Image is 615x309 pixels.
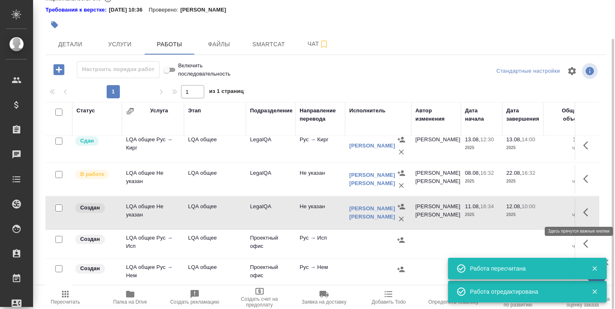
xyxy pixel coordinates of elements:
[548,177,581,185] p: час
[548,107,581,123] div: Общий объем
[578,234,598,254] button: Здесь прячутся важные кнопки
[465,136,480,143] p: 13.08,
[578,169,598,189] button: Здесь прячутся важные кнопки
[395,213,408,225] button: Удалить
[470,264,579,273] div: Работа пересчитана
[586,288,603,295] button: Закрыть
[246,165,296,194] td: LegalQA
[232,296,286,308] span: Создать счет на предоплату
[506,211,539,219] p: 2025
[122,230,184,259] td: LQA общее Рус → Исп
[411,198,461,227] td: [PERSON_NAME] [PERSON_NAME]
[250,107,293,115] div: Подразделение
[74,234,118,245] div: Заказ еще не согласован с клиентом, искать исполнителей рано
[494,65,562,78] div: split button
[48,61,70,78] button: Добавить работу
[188,202,242,211] p: LQA общее
[74,135,118,147] div: Менеджер проверил работу исполнителя, передает ее на следующий этап
[80,137,94,145] p: Сдан
[122,259,184,288] td: LQA общее Рус → Нем
[298,39,338,49] span: Чат
[300,107,341,123] div: Направление перевода
[126,107,134,115] button: Сгруппировать
[395,263,407,276] button: Назначить
[162,286,227,309] button: Создать рекламацию
[296,198,345,227] td: Не указан
[548,135,581,144] p: 1,5
[349,107,386,115] div: Исполнитель
[395,133,408,146] button: Назначить
[411,165,461,194] td: [PERSON_NAME] [PERSON_NAME]
[506,144,539,152] p: 2025
[470,288,579,296] div: Работа отредактирована
[465,107,498,123] div: Дата начала
[98,286,162,309] button: Папка на Drive
[296,259,345,288] td: Рус → Нем
[80,204,100,212] p: Создан
[506,203,522,209] p: 12.08,
[180,6,232,14] p: [PERSON_NAME]
[395,234,407,246] button: Назначить
[562,61,582,81] span: Настроить таблицу
[506,136,522,143] p: 13.08,
[548,169,581,177] p: 4
[45,6,109,14] a: Требования к верстке:
[506,170,522,176] p: 22.08,
[76,107,95,115] div: Статус
[74,169,118,180] div: Исполнитель выполняет работу
[465,144,498,152] p: 2025
[548,234,581,242] p: 0
[188,107,201,115] div: Этап
[80,235,100,243] p: Создан
[302,299,346,305] span: Заявка на доставку
[506,177,539,185] p: 2025
[522,170,535,176] p: 16:32
[209,86,244,98] span: из 1 страниц
[548,144,581,152] p: час
[349,143,395,149] a: [PERSON_NAME]
[349,172,395,186] a: [PERSON_NAME] [PERSON_NAME]
[74,263,118,274] div: Заказ еще не согласован с клиентом, искать исполнителей рано
[506,107,539,123] div: Дата завершения
[80,170,104,178] p: В работе
[246,198,296,227] td: LegalQA
[113,299,147,305] span: Папка на Drive
[395,179,408,192] button: Удалить
[319,39,329,49] svg: Подписаться
[74,202,118,214] div: Заказ еще не согласован с клиентом, искать исполнителей рано
[170,299,219,305] span: Создать рекламацию
[395,146,408,158] button: Удалить
[465,203,480,209] p: 11.08,
[246,230,296,259] td: Проектный офис
[296,230,345,259] td: Рус → Исп
[51,299,80,305] span: Пересчитать
[178,62,231,78] span: Включить последовательность
[349,205,395,220] a: [PERSON_NAME] [PERSON_NAME]
[45,16,64,34] button: Добавить тэг
[149,6,181,14] p: Проверено:
[50,39,90,50] span: Детали
[150,107,168,115] div: Услуга
[356,286,421,309] button: Добавить Todo
[188,169,242,177] p: LQA общее
[480,136,494,143] p: 12:30
[246,131,296,160] td: LegalQA
[582,63,599,79] span: Посмотреть информацию
[227,286,291,309] button: Создать счет на предоплату
[296,131,345,160] td: Рус → Кирг
[150,39,189,50] span: Работы
[421,286,486,309] button: Определить тематику
[465,170,480,176] p: 08.08,
[428,299,478,305] span: Определить тематику
[395,200,408,213] button: Назначить
[480,170,494,176] p: 16:32
[465,177,498,185] p: 2025
[548,242,581,250] p: час
[80,264,100,273] p: Создан
[522,203,535,209] p: 10:00
[246,259,296,288] td: Проектный офис
[188,135,242,144] p: LQA общее
[188,263,242,271] p: LQA общее
[122,165,184,194] td: LQA общее Не указан
[296,165,345,194] td: Не указан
